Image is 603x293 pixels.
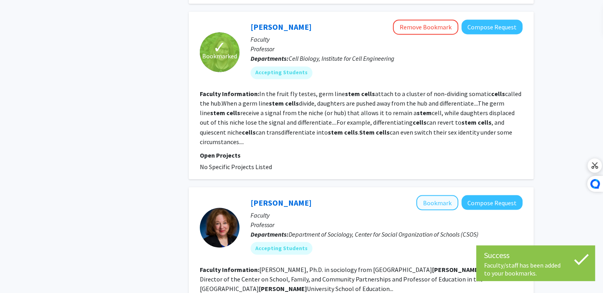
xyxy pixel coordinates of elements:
b: stem [345,90,360,98]
b: [PERSON_NAME] [432,265,480,273]
span: Department of Sociology, Center for Social Organization of Schools (CSOS) [289,230,479,238]
b: cells [285,99,299,107]
mat-chip: Accepting Students [251,66,312,79]
b: cells [376,128,390,136]
div: Success [484,249,587,261]
b: cells [478,118,492,126]
button: Compose Request to Erika Matunis [461,19,523,34]
fg-read-more: In the fruit fly testes, germ line attach to a cluster of non-dividing somatic called the hub.Whe... [200,90,521,145]
p: Open Projects [200,150,523,160]
b: Stem [359,128,375,136]
a: [PERSON_NAME] [251,197,312,207]
b: cells [344,128,358,136]
b: Faculty Information: [200,90,259,98]
b: Departments: [251,230,289,238]
b: stem [210,109,225,117]
button: Remove Bookmark [393,19,458,35]
a: [PERSON_NAME] [251,22,312,32]
b: cells [242,128,256,136]
p: Faculty [251,210,523,220]
b: Faculty Information: [200,265,259,273]
fg-read-more: [PERSON_NAME], Ph.D. in sociology from [GEOGRAPHIC_DATA] University, is Director of the Center on... [200,265,514,292]
span: Bookmarked [202,51,237,61]
p: Professor [251,220,523,229]
b: stem [269,99,284,107]
b: cells [413,118,427,126]
span: ✓ [213,43,226,51]
div: Faculty/staff has been added to your bookmarks. [484,261,587,277]
span: No Specific Projects Listed [200,162,272,170]
b: [PERSON_NAME] [259,284,307,292]
b: cells [491,90,505,98]
p: Professor [251,44,523,54]
iframe: Chat [6,257,34,287]
mat-chip: Accepting Students [251,242,312,254]
b: stem [328,128,343,136]
b: cells [361,90,375,98]
b: Departments: [251,54,289,62]
span: Cell Biology, Institute for Cell Engineering [289,54,394,62]
p: Faculty [251,35,523,44]
button: Add Joyce Epstein to Bookmarks [416,195,458,210]
b: stem [417,109,432,117]
button: Compose Request to Joyce Epstein [461,195,523,210]
b: stem [461,118,477,126]
b: cells [226,109,240,117]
